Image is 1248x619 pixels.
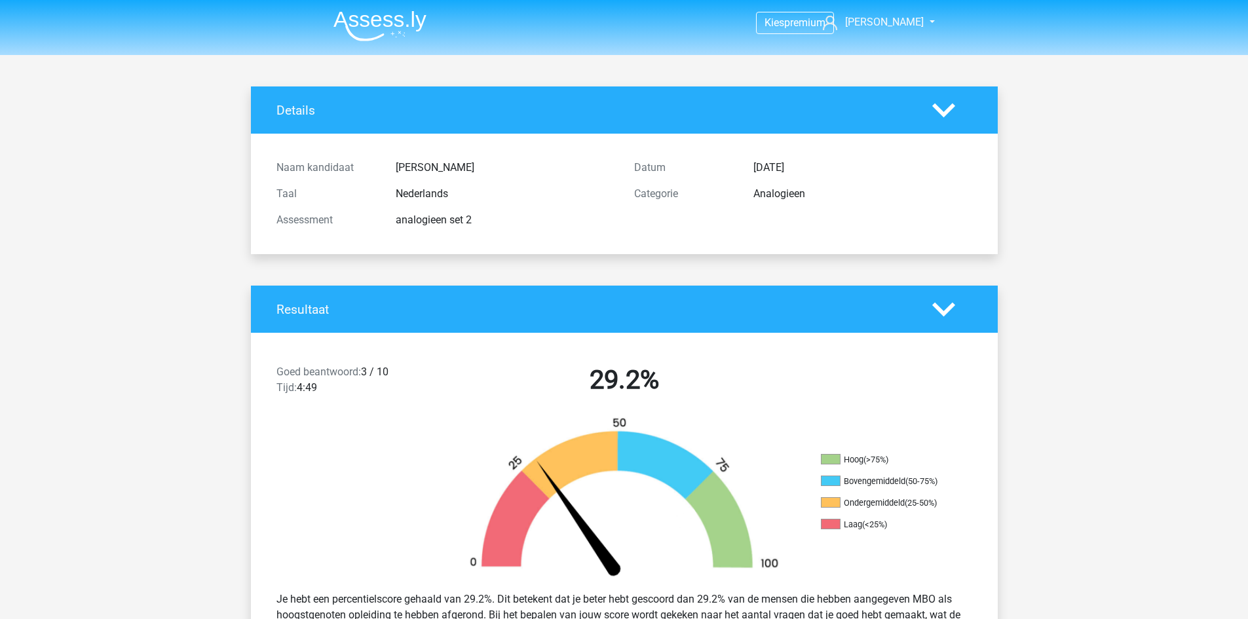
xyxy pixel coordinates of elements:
div: analogieen set 2 [386,212,624,228]
a: Kiespremium [757,14,833,31]
div: Taal [267,186,386,202]
div: [DATE] [744,160,982,176]
li: Hoog [821,454,952,466]
h2: 29.2% [455,364,793,396]
img: 29.89b143cac55f.png [447,417,801,581]
div: Categorie [624,186,744,202]
div: 3 / 10 4:49 [267,364,445,401]
span: Goed beantwoord: [276,366,361,378]
div: Nederlands [386,186,624,202]
span: [PERSON_NAME] [845,16,924,28]
span: Tijd: [276,381,297,394]
div: (>75%) [863,455,888,464]
li: Bovengemiddeld [821,476,952,487]
img: Assessly [333,10,426,41]
li: Ondergemiddeld [821,497,952,509]
div: Assessment [267,212,386,228]
div: Analogieen [744,186,982,202]
a: [PERSON_NAME] [818,14,925,30]
div: [PERSON_NAME] [386,160,624,176]
li: Laag [821,519,952,531]
div: (<25%) [862,519,887,529]
h4: Details [276,103,913,118]
span: premium [784,16,825,29]
span: Kies [765,16,784,29]
div: (25-50%) [905,498,937,508]
h4: Resultaat [276,302,913,317]
div: Naam kandidaat [267,160,386,176]
div: (50-75%) [905,476,937,486]
div: Datum [624,160,744,176]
